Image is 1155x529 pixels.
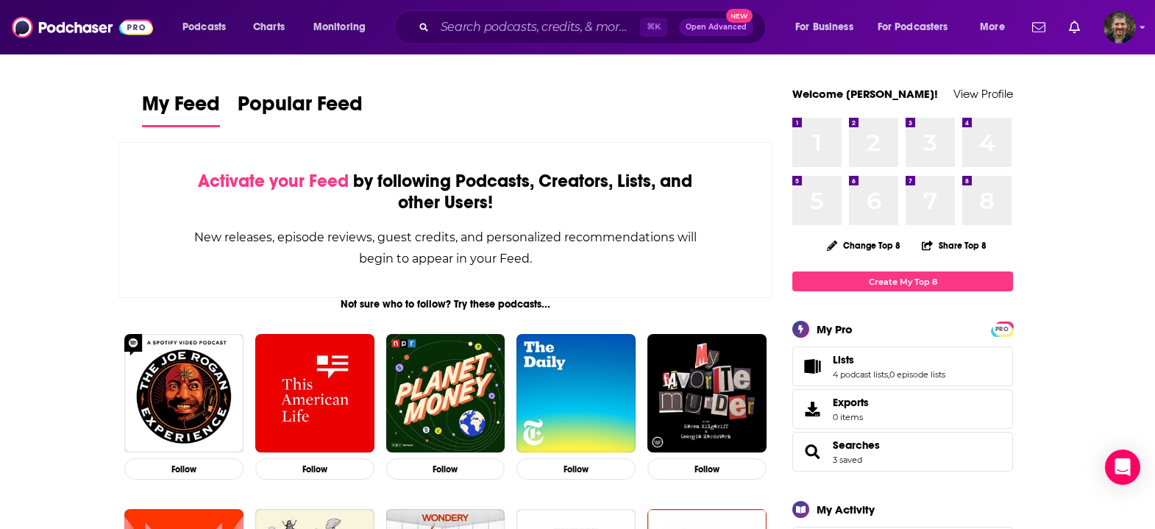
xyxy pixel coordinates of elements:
span: Monitoring [313,17,366,38]
a: 4 podcast lists [833,369,888,380]
img: My Favorite Murder with Karen Kilgariff and Georgia Hardstark [647,334,767,453]
div: My Pro [817,322,853,336]
span: Exports [833,396,869,409]
div: New releases, episode reviews, guest credits, and personalized recommendations will begin to appe... [193,227,698,269]
button: Follow [386,458,505,480]
button: open menu [172,15,245,39]
button: Follow [647,458,767,480]
button: Change Top 8 [818,236,909,255]
span: New [726,9,753,23]
button: Follow [124,458,244,480]
div: Search podcasts, credits, & more... [408,10,780,44]
button: Show profile menu [1104,11,1136,43]
img: This American Life [255,334,374,453]
img: Podchaser - Follow, Share and Rate Podcasts [12,13,153,41]
span: Exports [797,399,827,419]
a: View Profile [953,87,1013,101]
a: Show notifications dropdown [1026,15,1051,40]
span: 0 items [833,412,869,422]
span: ⌘ K [640,18,667,37]
span: For Podcasters [878,17,948,38]
span: Logged in as vincegalloro [1104,11,1136,43]
button: Follow [516,458,636,480]
a: Searches [797,441,827,462]
img: User Profile [1104,11,1136,43]
a: My Feed [142,91,220,127]
img: The Joe Rogan Experience [124,334,244,453]
div: by following Podcasts, Creators, Lists, and other Users! [193,171,698,213]
a: Exports [792,389,1013,429]
span: For Business [795,17,853,38]
a: Welcome [PERSON_NAME]! [792,87,938,101]
span: PRO [993,324,1011,335]
span: More [980,17,1005,38]
span: Open Advanced [686,24,747,31]
button: open menu [303,15,385,39]
span: Charts [253,17,285,38]
a: 0 episode lists [889,369,945,380]
a: Searches [833,439,880,452]
button: Open AdvancedNew [679,18,753,36]
span: Searches [792,432,1013,472]
span: Activate your Feed [198,170,349,192]
a: Show notifications dropdown [1063,15,1086,40]
a: 3 saved [833,455,862,465]
div: My Activity [817,503,875,516]
span: Lists [833,353,854,366]
button: open menu [785,15,872,39]
button: open menu [970,15,1023,39]
a: PRO [993,323,1011,334]
a: Create My Top 8 [792,271,1013,291]
img: Planet Money [386,334,505,453]
span: My Feed [142,91,220,125]
span: , [888,369,889,380]
button: open menu [868,15,970,39]
span: Podcasts [182,17,226,38]
input: Search podcasts, credits, & more... [435,15,640,39]
a: Popular Feed [238,91,363,127]
img: The Daily [516,334,636,453]
div: Open Intercom Messenger [1105,450,1140,485]
button: Share Top 8 [921,231,987,260]
span: Popular Feed [238,91,363,125]
button: Follow [255,458,374,480]
div: Not sure who to follow? Try these podcasts... [118,298,772,310]
a: Lists [797,356,827,377]
a: Charts [244,15,294,39]
span: Lists [792,347,1013,386]
a: Lists [833,353,945,366]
